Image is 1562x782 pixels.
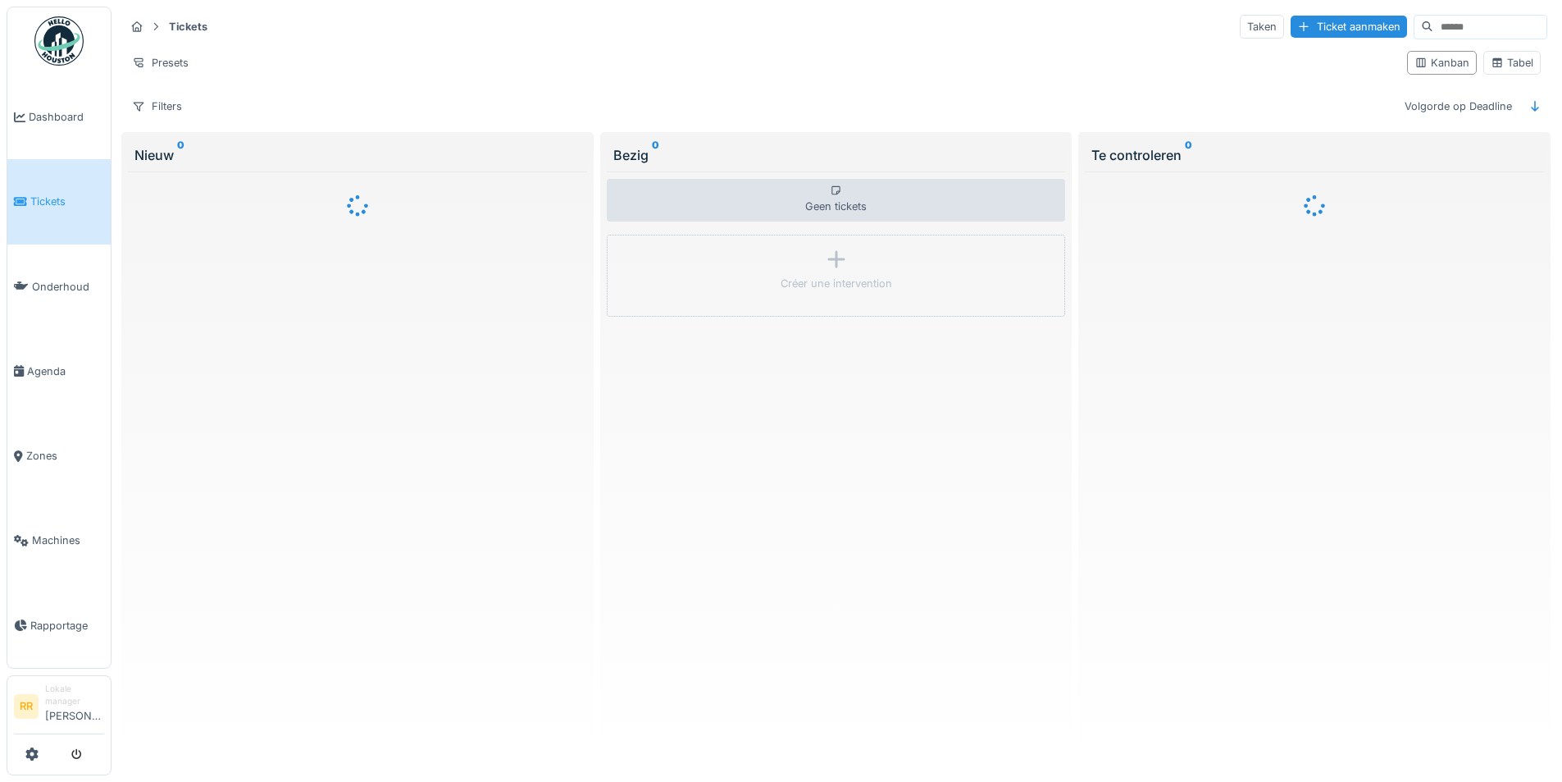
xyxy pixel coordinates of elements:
[45,683,104,730] li: [PERSON_NAME]
[29,109,104,125] span: Dashboard
[32,533,104,548] span: Machines
[30,194,104,209] span: Tickets
[1091,145,1537,165] div: Te controleren
[7,414,111,498] a: Zones
[26,448,104,464] span: Zones
[1291,16,1407,38] div: Ticket aanmaken
[613,145,1059,165] div: Bezig
[34,16,84,66] img: Badge_color-CXgf-gQk.svg
[162,19,214,34] strong: Tickets
[125,51,196,75] div: Presets
[1240,15,1284,39] div: Taken
[45,683,104,708] div: Lokale manager
[177,145,184,165] sup: 0
[7,583,111,668] a: Rapportage
[134,145,581,165] div: Nieuw
[7,75,111,159] a: Dashboard
[1491,55,1533,71] div: Tabel
[7,245,111,329] a: Onderhoud
[14,683,104,734] a: RR Lokale manager[PERSON_NAME]
[1397,94,1519,118] div: Volgorde op Deadline
[14,694,39,719] li: RR
[1185,145,1192,165] sup: 0
[781,276,892,291] div: Créer une intervention
[7,329,111,414] a: Agenda
[652,145,659,165] sup: 0
[1414,55,1469,71] div: Kanban
[7,498,111,583] a: Machines
[32,279,104,295] span: Onderhoud
[30,618,104,633] span: Rapportage
[607,179,1066,222] div: Geen tickets
[7,159,111,244] a: Tickets
[125,94,189,118] div: Filters
[27,364,104,379] span: Agenda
